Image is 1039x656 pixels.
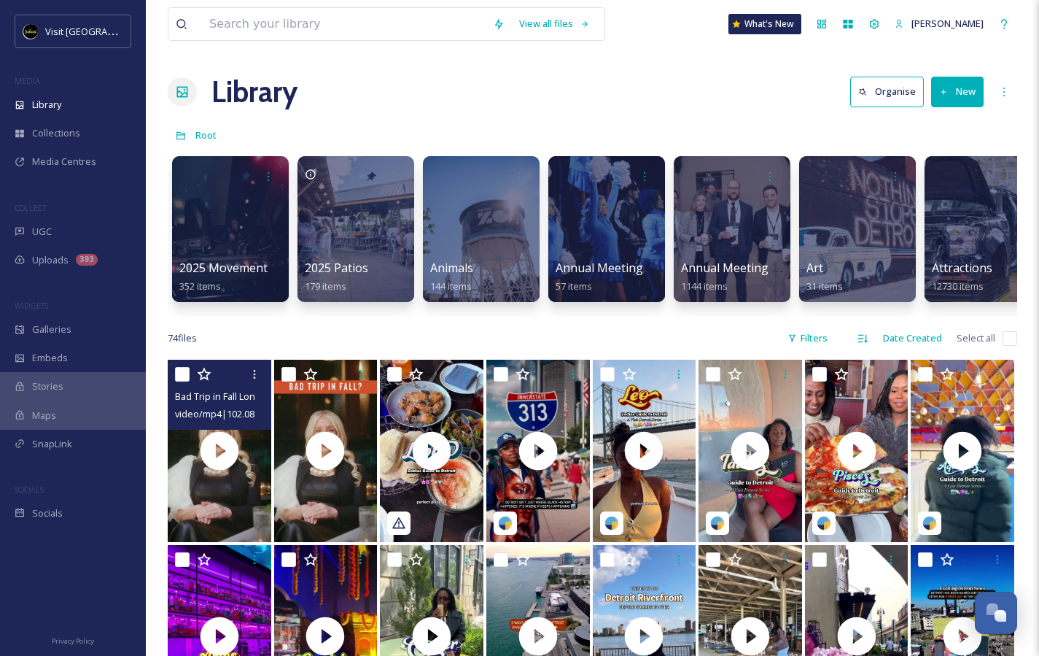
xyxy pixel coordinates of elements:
[380,360,483,542] img: thumbnail
[430,260,473,276] span: Animals
[710,516,725,530] img: snapsea-logo.png
[305,260,368,276] span: 2025 Patios
[23,24,38,39] img: VISIT%20DETROIT%20LOGO%20-%20BLACK%20BACKGROUND.png
[32,253,69,267] span: Uploads
[681,261,812,293] a: Annual Meeting (Eblast)1144 items
[15,202,46,213] span: COLLECT
[175,389,332,403] span: Bad Trip in Fall Longform 005 (1).mp4
[593,360,696,542] img: thumbnail
[957,331,995,345] span: Select all
[32,351,68,365] span: Embeds
[922,516,937,530] img: snapsea-logo.png
[817,516,831,530] img: snapsea-logo.png
[15,75,40,86] span: MEDIA
[604,516,619,530] img: snapsea-logo.png
[179,261,268,293] a: 2025 Movement352 items
[32,155,96,169] span: Media Centres
[32,323,71,336] span: Galleries
[932,261,992,293] a: Attractions12730 items
[211,70,297,114] a: Library
[32,225,52,239] span: UGC
[681,279,728,293] span: 1144 items
[179,279,221,293] span: 352 items
[806,261,843,293] a: Art31 items
[486,360,590,542] img: thumbnail
[202,8,486,40] input: Search your library
[887,9,991,38] a: [PERSON_NAME]
[32,98,61,112] span: Library
[806,260,823,276] span: Art
[911,17,984,30] span: [PERSON_NAME]
[498,516,513,530] img: snapsea-logo.png
[45,24,158,38] span: Visit [GEOGRAPHIC_DATA]
[876,324,949,352] div: Date Created
[76,254,98,266] div: 393
[32,437,72,451] span: SnapLink
[556,261,643,293] a: Annual Meeting57 items
[932,260,992,276] span: Attractions
[52,636,94,646] span: Privacy Policy
[780,324,835,352] div: Filters
[698,360,802,542] img: thumbnail
[430,261,473,293] a: Animals144 items
[805,360,908,542] img: thumbnail
[512,9,597,38] a: View all files
[32,409,56,422] span: Maps
[305,279,346,293] span: 179 items
[195,126,217,144] a: Root
[168,331,197,345] span: 74 file s
[931,77,984,107] button: New
[175,406,322,420] span: video/mp4 | 102.08 MB | 1080 x 1920
[32,506,63,520] span: Socials
[975,592,1017,634] button: Open Chat
[52,631,94,649] a: Privacy Policy
[556,279,592,293] span: 57 items
[305,261,368,293] a: 2025 Patios179 items
[32,379,63,393] span: Stories
[15,300,48,311] span: WIDGETS
[32,126,80,140] span: Collections
[911,360,1014,542] img: thumbnail
[179,260,268,276] span: 2025 Movement
[728,14,801,34] a: What's New
[168,360,271,542] img: thumbnail
[850,77,924,107] button: Organise
[274,360,378,542] img: thumbnail
[195,128,217,142] span: Root
[932,279,984,293] span: 12730 items
[430,279,472,293] span: 144 items
[556,260,643,276] span: Annual Meeting
[806,279,843,293] span: 31 items
[15,484,44,495] span: SOCIALS
[681,260,812,276] span: Annual Meeting (Eblast)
